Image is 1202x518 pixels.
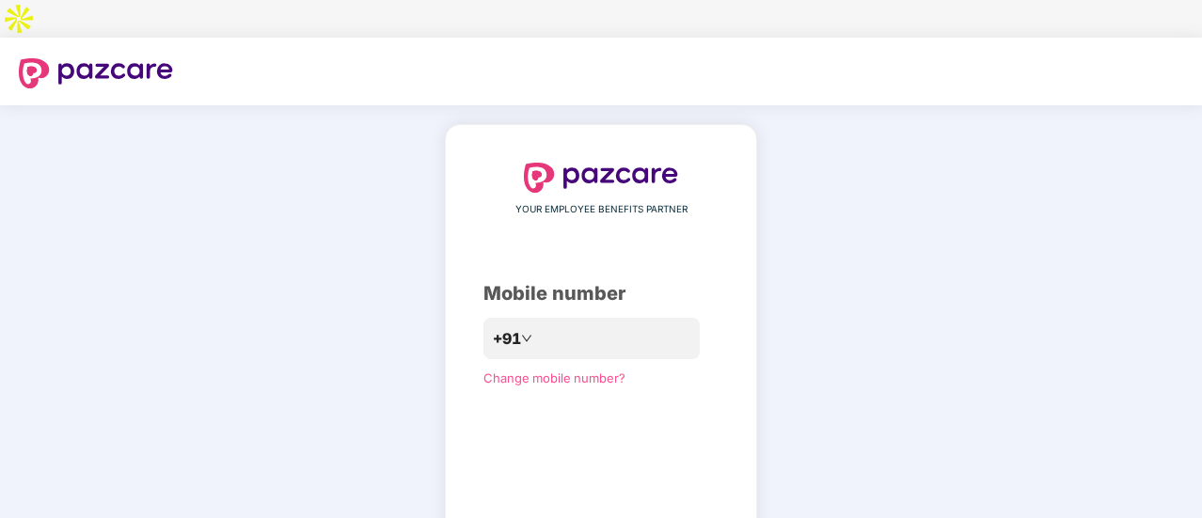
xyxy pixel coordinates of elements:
[493,327,521,351] span: +91
[483,370,625,385] a: Change mobile number?
[524,163,678,193] img: logo
[515,202,688,217] span: YOUR EMPLOYEE BENEFITS PARTNER
[19,58,173,88] img: logo
[483,279,719,308] div: Mobile number
[521,333,532,344] span: down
